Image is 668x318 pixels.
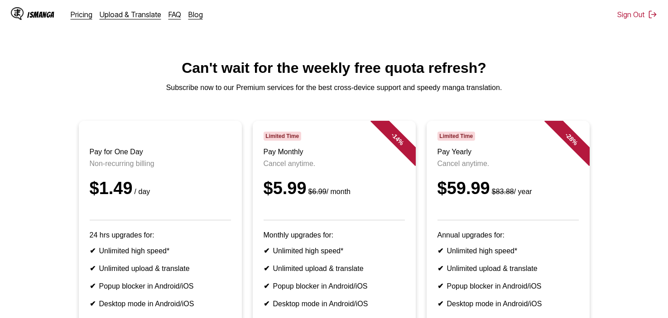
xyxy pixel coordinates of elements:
button: Sign Out [617,10,657,19]
a: Pricing [71,10,92,19]
span: Limited Time [264,132,301,141]
b: ✔ [437,265,443,272]
small: / day [133,188,150,195]
li: Desktop mode in Android/iOS [90,299,231,308]
li: Unlimited upload & translate [90,264,231,273]
div: $59.99 [437,179,579,198]
img: Sign out [648,10,657,19]
p: Annual upgrades for: [437,231,579,239]
a: Blog [188,10,203,19]
li: Unlimited upload & translate [264,264,405,273]
div: $5.99 [264,179,405,198]
b: ✔ [437,300,443,308]
li: Popup blocker in Android/iOS [90,282,231,290]
div: $1.49 [90,179,231,198]
li: Unlimited upload & translate [437,264,579,273]
p: Cancel anytime. [437,160,579,168]
b: ✔ [437,247,443,255]
p: Subscribe now to our Premium services for the best cross-device support and speedy manga translat... [7,84,661,92]
div: - 14 % [370,112,424,166]
b: ✔ [264,282,269,290]
h3: Pay Monthly [264,148,405,156]
b: ✔ [264,300,269,308]
a: Upload & Translate [100,10,161,19]
a: IsManga LogoIsManga [11,7,71,22]
b: ✔ [264,265,269,272]
li: Unlimited high speed* [264,247,405,255]
b: ✔ [90,300,96,308]
li: Popup blocker in Android/iOS [264,282,405,290]
li: Desktop mode in Android/iOS [264,299,405,308]
b: ✔ [264,247,269,255]
a: FAQ [168,10,181,19]
p: Cancel anytime. [264,160,405,168]
div: - 28 % [544,112,598,166]
small: / year [490,188,532,195]
span: Limited Time [437,132,475,141]
s: $83.88 [492,188,514,195]
li: Popup blocker in Android/iOS [437,282,579,290]
li: Unlimited high speed* [90,247,231,255]
p: Monthly upgrades for: [264,231,405,239]
li: Unlimited high speed* [437,247,579,255]
h3: Pay for One Day [90,148,231,156]
li: Desktop mode in Android/iOS [437,299,579,308]
b: ✔ [90,265,96,272]
h1: Can't wait for the weekly free quota refresh? [7,60,661,76]
b: ✔ [437,282,443,290]
img: IsManga Logo [11,7,24,20]
s: $6.99 [308,188,327,195]
small: / month [307,188,351,195]
p: Non-recurring billing [90,160,231,168]
p: 24 hrs upgrades for: [90,231,231,239]
h3: Pay Yearly [437,148,579,156]
b: ✔ [90,247,96,255]
b: ✔ [90,282,96,290]
div: IsManga [27,10,54,19]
